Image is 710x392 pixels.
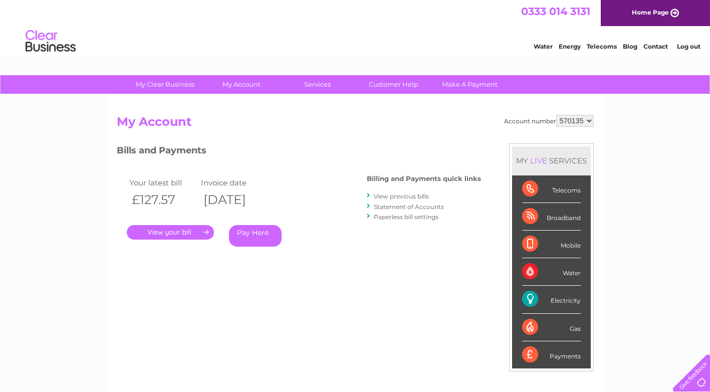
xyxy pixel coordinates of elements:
[367,175,481,182] h4: Billing and Payments quick links
[587,43,617,50] a: Telecoms
[522,175,581,203] div: Telecoms
[352,75,435,94] a: Customer Help
[374,192,429,200] a: View previous bills
[522,203,581,231] div: Broadband
[200,75,283,94] a: My Account
[522,314,581,341] div: Gas
[522,341,581,368] div: Payments
[117,143,481,161] h3: Bills and Payments
[124,75,206,94] a: My Clear Business
[198,176,271,189] td: Invoice date
[374,203,444,211] a: Statement of Accounts
[119,6,592,49] div: Clear Business is a trading name of Verastar Limited (registered in [GEOGRAPHIC_DATA] No. 3667643...
[512,146,591,175] div: MY SERVICES
[229,225,282,247] a: Pay Here
[504,115,594,127] div: Account number
[127,189,199,210] th: £127.57
[521,5,590,18] a: 0333 014 3131
[528,156,549,165] div: LIVE
[534,43,553,50] a: Water
[677,43,700,50] a: Log out
[643,43,668,50] a: Contact
[428,75,511,94] a: Make A Payment
[522,231,581,258] div: Mobile
[559,43,581,50] a: Energy
[127,176,199,189] td: Your latest bill
[276,75,359,94] a: Services
[522,258,581,286] div: Water
[25,26,76,57] img: logo.png
[522,286,581,313] div: Electricity
[127,225,214,240] a: .
[198,189,271,210] th: [DATE]
[374,213,438,221] a: Paperless bill settings
[117,115,594,134] h2: My Account
[623,43,637,50] a: Blog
